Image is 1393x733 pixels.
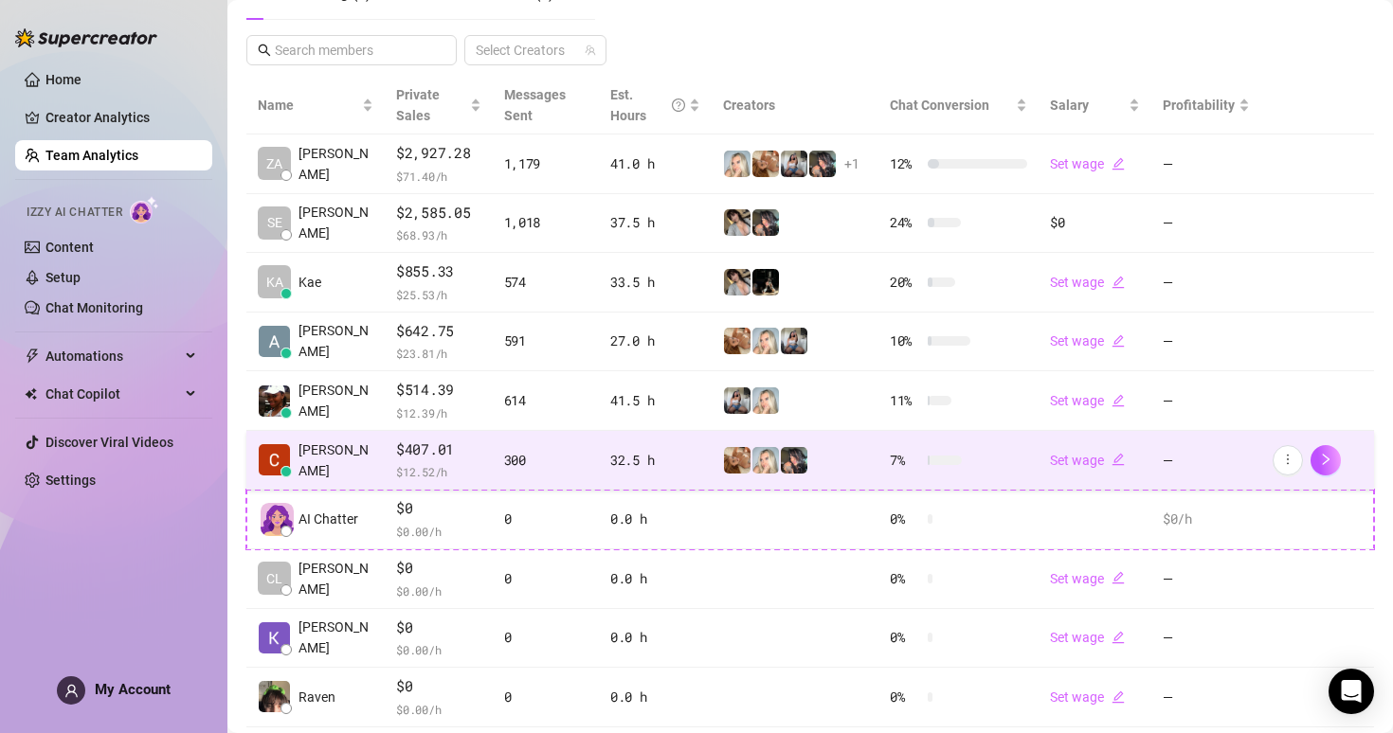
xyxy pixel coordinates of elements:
img: Roux️‍ [724,447,751,474]
td: — [1151,431,1261,491]
img: RavenGoesWild [752,269,779,295]
span: $0 [396,617,481,639]
img: AI Chatter [130,196,159,223]
span: 11 % [890,390,920,411]
img: izzy-ai-chatter-avatar-DDCN_rTZ.svg [261,503,294,536]
img: Riley [781,447,807,474]
span: 24 % [890,212,920,233]
span: edit [1112,334,1125,348]
a: Discover Viral Videos [45,435,173,450]
span: KA [266,272,283,293]
span: SE [267,212,282,233]
span: $0 [396,497,481,520]
div: 300 [504,450,588,471]
span: edit [1112,157,1125,170]
td: — [1151,549,1261,609]
div: Open Intercom Messenger [1329,669,1374,714]
span: Chat Copilot [45,379,180,409]
img: ANDREA [781,151,807,177]
img: Riley [809,151,836,177]
div: 0 [504,568,588,589]
img: Alyssa Reuse [259,326,290,357]
span: $ 23.81 /h [396,344,481,363]
span: 0 % [890,509,920,529]
td: — [1151,253,1261,313]
span: Kae [298,272,321,293]
img: Megan [752,387,779,414]
img: Roux️‍ [724,328,751,354]
div: 33.5 h [610,272,700,293]
div: 0 [504,687,588,707]
div: 614 [504,390,588,411]
img: Riley [752,209,779,236]
span: more [1281,453,1294,466]
span: CL [266,568,282,589]
span: question-circle [672,84,685,126]
span: Izzy AI Chatter [27,204,122,222]
span: 0 % [890,627,920,648]
img: Megan [724,151,751,177]
div: 0.0 h [610,568,700,589]
span: $ 68.93 /h [396,225,481,244]
span: [PERSON_NAME] [298,320,373,362]
img: Megan [752,328,779,354]
span: [PERSON_NAME] [298,617,373,658]
span: $642.75 [396,320,481,343]
span: search [258,44,271,57]
a: Home [45,72,81,87]
span: [PERSON_NAME] [298,380,373,421]
span: $ 0.00 /h [396,581,481,600]
span: $ 71.40 /h [396,167,481,186]
span: Private Sales [396,87,440,123]
img: ANDREA [781,328,807,354]
a: Set wageedit [1050,630,1125,645]
td: — [1151,668,1261,727]
a: Setup [45,270,81,285]
span: Profitability [1163,98,1235,113]
span: edit [1112,394,1125,407]
span: Name [258,95,358,116]
img: Ciara Birley [259,444,290,475]
a: Set wageedit [1050,333,1125,349]
td: — [1151,371,1261,431]
span: $407.01 [396,438,481,461]
span: $ 12.52 /h [396,462,481,481]
a: Set wageedit [1050,453,1125,468]
a: Content [45,240,94,255]
div: 0.0 h [610,627,700,648]
span: edit [1112,571,1125,584]
span: + 1 [844,153,859,174]
th: Creators [712,77,878,134]
div: 41.0 h [610,153,700,174]
span: 20 % [890,272,920,293]
img: Raven [724,269,751,295]
div: 32.5 h [610,450,700,471]
a: Creator Analytics [45,102,197,133]
span: $514.39 [396,379,481,402]
span: right [1319,453,1332,466]
img: ANDREA [724,387,751,414]
span: [PERSON_NAME] [298,143,373,185]
span: 0 % [890,687,920,707]
span: Messages Sent [504,87,566,123]
span: $ 12.39 /h [396,403,481,422]
span: [PERSON_NAME] [298,439,373,481]
span: [PERSON_NAME] [298,558,373,599]
th: Name [246,77,385,134]
span: AI Chatter [298,509,358,529]
span: $855.33 [396,260,481,283]
input: Search members [275,40,430,61]
div: 37.5 h [610,212,700,233]
div: $0 [1050,212,1140,233]
a: Set wageedit [1050,275,1125,290]
span: 10 % [890,331,920,351]
div: 0.0 h [610,687,700,707]
span: $2,585.05 [396,202,481,224]
span: thunderbolt [25,349,40,364]
div: 0.0 h [610,509,700,529]
div: 0 [504,509,588,529]
div: 574 [504,272,588,293]
span: edit [1112,690,1125,704]
div: 27.0 h [610,331,700,351]
span: $2,927.28 [396,142,481,165]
